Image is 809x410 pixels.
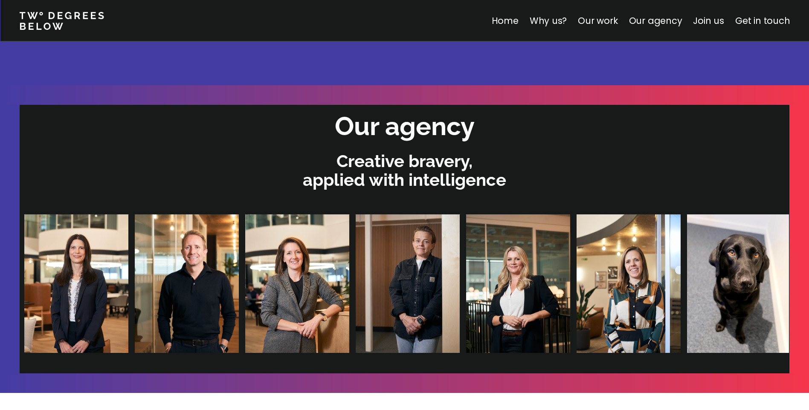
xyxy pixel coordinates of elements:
a: Join us [693,14,724,27]
a: Our work [578,14,618,27]
img: James [125,214,229,353]
a: Our agency [629,14,682,27]
img: Dani [346,214,450,353]
a: Why us? [529,14,567,27]
img: Lizzie [567,214,671,353]
img: Gemma [236,214,340,353]
a: Home [491,14,518,27]
img: Clare [15,214,119,353]
img: Halina [457,214,561,353]
a: Get in touch [735,14,790,27]
h2: Our agency [335,109,475,144]
p: Creative bravery, applied with intelligence [24,152,785,189]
